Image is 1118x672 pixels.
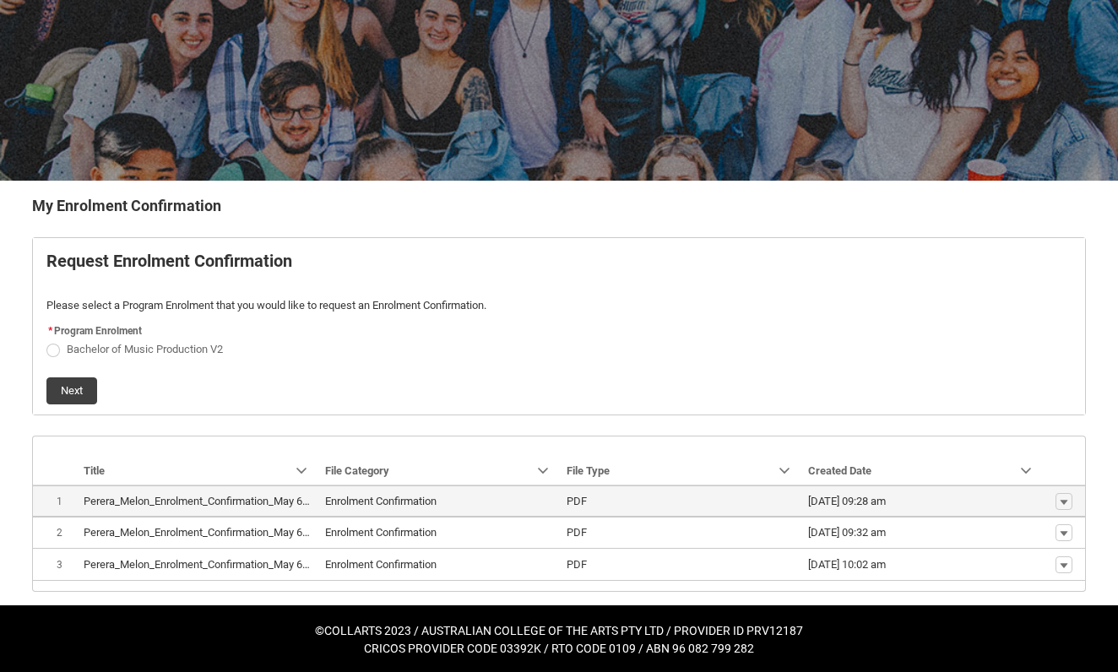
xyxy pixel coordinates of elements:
p: Please select a Program Enrolment that you would like to request an Enrolment Confirmation. [46,297,1072,314]
lightning-base-formatted-text: PDF [567,526,587,539]
lightning-formatted-date-time: [DATE] 09:32 am [808,526,886,539]
article: REDU_Generate_Enrolment_Confirmation flow [32,237,1086,415]
span: Program Enrolment [54,325,142,337]
lightning-base-formatted-text: Perera_Melon_Enrolment_Confirmation_May 6, 2025.pdf [84,526,350,539]
lightning-base-formatted-text: Perera_Melon_Enrolment_Confirmation_May 6, 2025.pdf [84,495,350,507]
lightning-base-formatted-text: PDF [567,558,587,571]
abbr: required [48,325,52,337]
span: Bachelor of Music Production V2 [67,343,223,355]
button: Next [46,377,97,404]
lightning-base-formatted-text: Enrolment Confirmation [325,495,437,507]
lightning-formatted-date-time: [DATE] 09:28 am [808,495,886,507]
b: Request Enrolment Confirmation [46,251,292,271]
lightning-base-formatted-text: Perera_Melon_Enrolment_Confirmation_May 6, 2025.pdf [84,558,350,571]
lightning-base-formatted-text: PDF [567,495,587,507]
lightning-formatted-date-time: [DATE] 10:02 am [808,558,886,571]
lightning-base-formatted-text: Enrolment Confirmation [325,526,437,539]
b: My Enrolment Confirmation [32,197,221,214]
lightning-base-formatted-text: Enrolment Confirmation [325,558,437,571]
